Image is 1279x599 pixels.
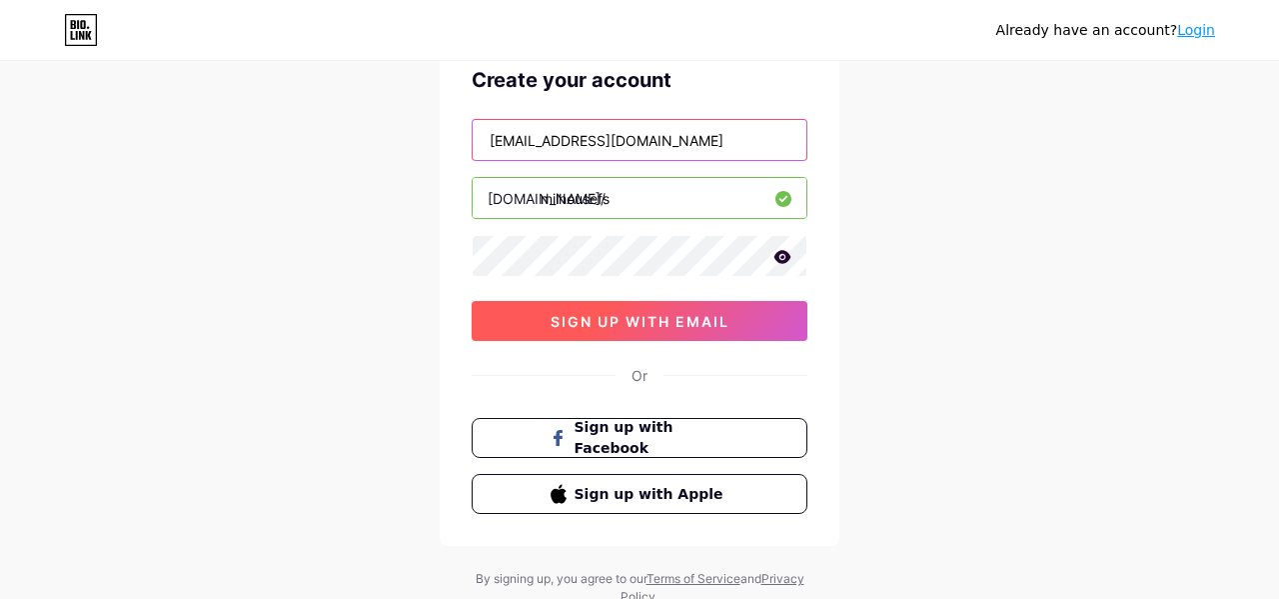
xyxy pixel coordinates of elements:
button: Sign up with Apple [472,474,807,514]
a: Terms of Service [646,571,740,586]
span: sign up with email [551,313,729,330]
button: Sign up with Facebook [472,418,807,458]
input: Email [473,120,806,160]
span: Sign up with Facebook [575,417,729,459]
span: Sign up with Apple [575,484,729,505]
button: sign up with email [472,301,807,341]
div: [DOMAIN_NAME]/ [488,188,606,209]
a: Login [1177,22,1215,38]
div: Or [632,365,647,386]
input: username [473,178,806,218]
div: Already have an account? [996,20,1215,41]
div: Create your account [472,65,807,95]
